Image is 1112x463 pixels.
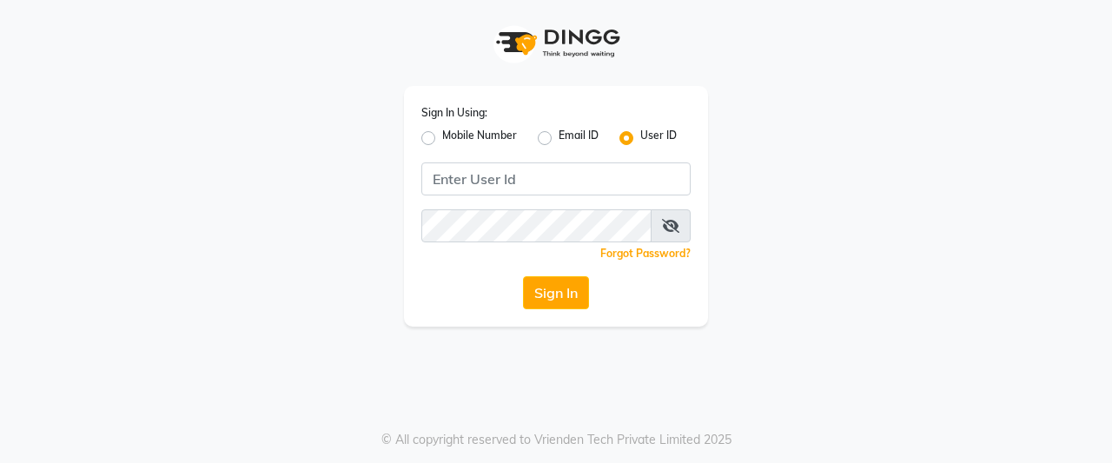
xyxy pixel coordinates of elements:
label: Email ID [559,128,599,149]
a: Forgot Password? [600,247,691,260]
button: Sign In [523,276,589,309]
label: Sign In Using: [421,105,487,121]
img: logo1.svg [486,17,625,69]
input: Username [421,209,652,242]
label: User ID [640,128,677,149]
input: Username [421,162,691,195]
label: Mobile Number [442,128,517,149]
